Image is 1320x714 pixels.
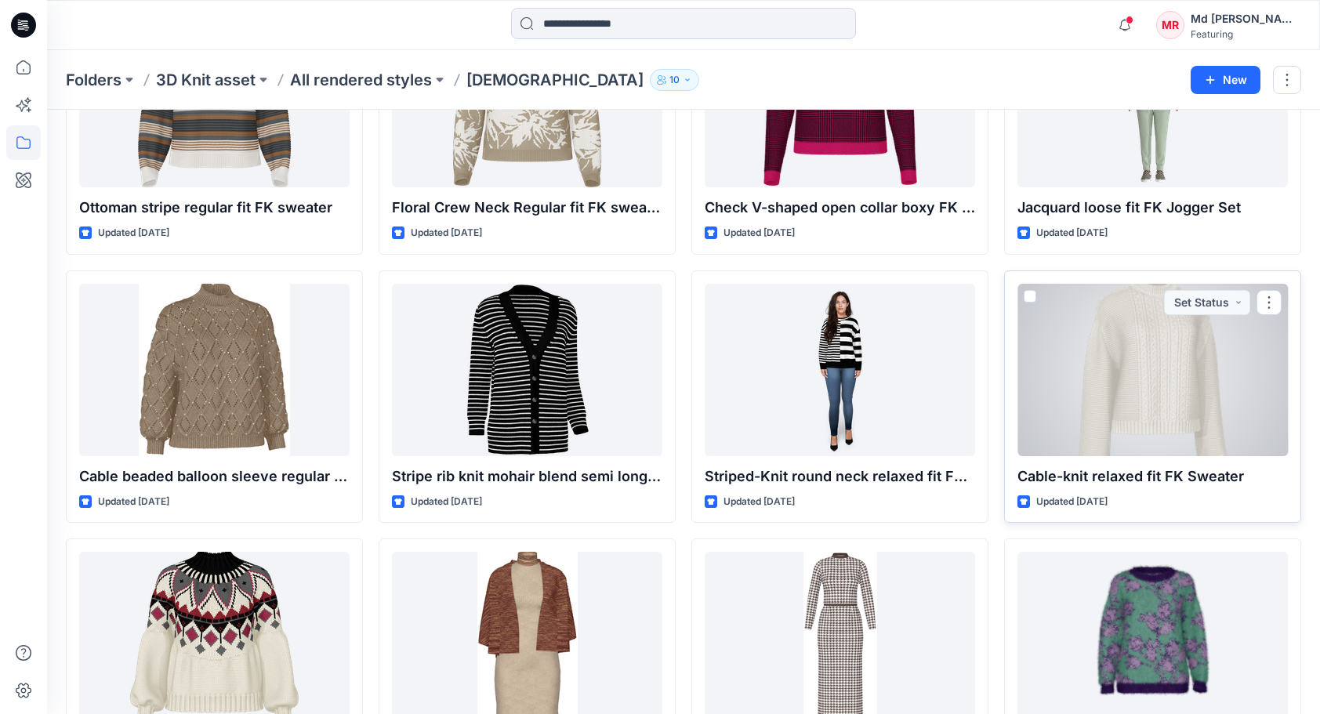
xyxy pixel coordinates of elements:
p: Updated [DATE] [98,225,169,241]
div: Md [PERSON_NAME][DEMOGRAPHIC_DATA] [1191,9,1300,28]
p: Updated [DATE] [411,494,482,510]
a: Stripe rib knit mohair blend semi long FK cardigan [392,284,662,456]
a: Cable-knit relaxed fit FK Sweater [1017,284,1288,456]
p: Cable-knit relaxed fit FK Sweater [1017,466,1288,487]
a: Cable beaded balloon sleeve regular fit FK sweater [79,284,350,456]
button: New [1191,66,1260,94]
div: Featuring [1191,28,1300,40]
div: MR [1156,11,1184,39]
p: Striped-Knit round neck relaxed fit FK sweater [705,466,975,487]
p: Cable beaded balloon sleeve regular fit FK sweater [79,466,350,487]
a: 3D Knit asset [156,69,256,91]
p: Floral Crew Neck Regular fit FK sweater [392,197,662,219]
a: Striped-Knit round neck relaxed fit FK sweater [705,284,975,456]
p: Ottoman stripe regular fit FK sweater [79,197,350,219]
a: Folders [66,69,121,91]
a: All rendered styles [290,69,432,91]
p: Jacquard loose fit FK Jogger Set [1017,197,1288,219]
p: Updated [DATE] [1036,225,1108,241]
p: Updated [DATE] [723,225,795,241]
p: 10 [669,71,680,89]
button: 10 [650,69,699,91]
p: Updated [DATE] [98,494,169,510]
p: Updated [DATE] [411,225,482,241]
p: Updated [DATE] [1036,494,1108,510]
p: Updated [DATE] [723,494,795,510]
p: [DEMOGRAPHIC_DATA] [466,69,644,91]
p: Check V-shaped open collar boxy FK sweater [705,197,975,219]
p: Stripe rib knit mohair blend semi long FK cardigan [392,466,662,487]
